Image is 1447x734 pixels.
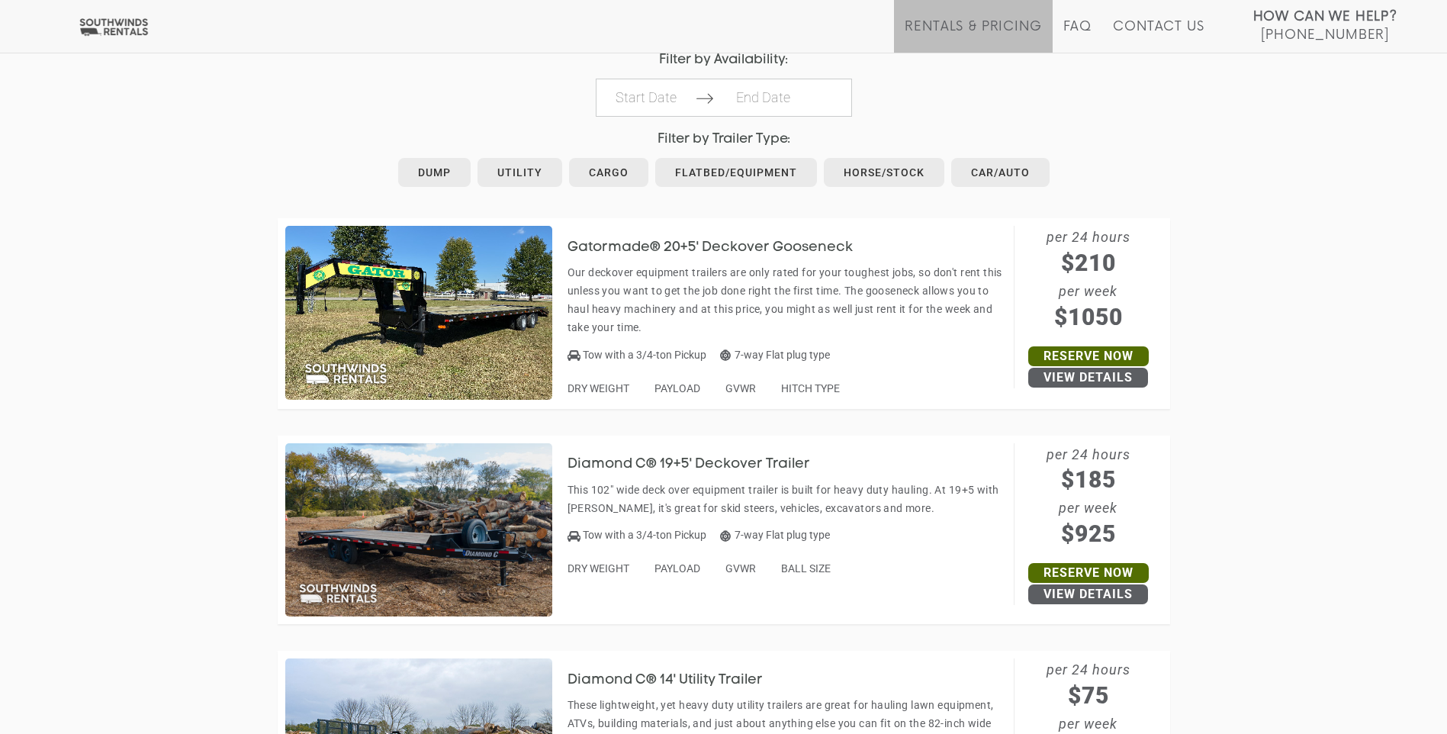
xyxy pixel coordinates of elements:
span: HITCH TYPE [781,382,840,394]
span: Tow with a 3/4-ton Pickup [583,349,706,361]
p: This 102" wide deck over equipment trailer is built for heavy duty hauling. At 19+5 with [PERSON_... [568,481,1006,517]
a: FAQ [1063,19,1092,53]
span: $1050 [1015,300,1162,334]
a: Diamond C® 14' Utility Trailer [568,673,786,685]
span: $75 [1015,678,1162,713]
img: Southwinds Rentals Logo [76,18,151,37]
a: Reserve Now [1028,346,1149,366]
a: Reserve Now [1028,563,1149,583]
span: $925 [1015,517,1162,551]
strong: How Can We Help? [1253,9,1397,24]
span: DRY WEIGHT [568,562,629,575]
h3: Diamond C® 14' Utility Trailer [568,673,786,688]
span: [PHONE_NUMBER] [1261,27,1389,43]
h3: Gatormade® 20+5' Deckover Gooseneck [568,240,876,256]
h4: Filter by Availability: [278,53,1170,67]
a: View Details [1028,368,1148,388]
a: View Details [1028,584,1148,604]
h4: Filter by Trailer Type: [278,132,1170,146]
span: PAYLOAD [654,382,700,394]
span: GVWR [725,562,756,575]
span: DRY WEIGHT [568,382,629,394]
h3: Diamond C® 19+5' Deckover Trailer [568,457,833,472]
span: 7-way Flat plug type [720,349,830,361]
span: $210 [1015,246,1162,280]
a: Gatormade® 20+5' Deckover Gooseneck [568,240,876,253]
a: Dump [398,158,471,187]
a: Contact Us [1113,19,1204,53]
span: $185 [1015,462,1162,497]
a: Rentals & Pricing [905,19,1041,53]
p: Our deckover equipment trailers are only rated for your toughest jobs, so don't rent this unless ... [568,263,1006,336]
span: 7-way Flat plug type [720,529,830,541]
span: per 24 hours per week [1015,226,1162,334]
a: Car/Auto [951,158,1050,187]
a: Utility [478,158,562,187]
a: Horse/Stock [824,158,944,187]
span: BALL SIZE [781,562,831,575]
img: SW013 - Diamond C 19+5' Deckover Trailer [285,443,552,617]
a: Diamond C® 19+5' Deckover Trailer [568,458,833,470]
a: Flatbed/Equipment [655,158,817,187]
a: How Can We Help? [PHONE_NUMBER] [1253,8,1397,41]
img: SW012 - Gatormade 20+5' Deckover Gooseneck [285,226,552,400]
a: Cargo [569,158,648,187]
span: Tow with a 3/4-ton Pickup [583,529,706,541]
span: PAYLOAD [654,562,700,575]
span: per 24 hours per week [1015,443,1162,552]
span: GVWR [725,382,756,394]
